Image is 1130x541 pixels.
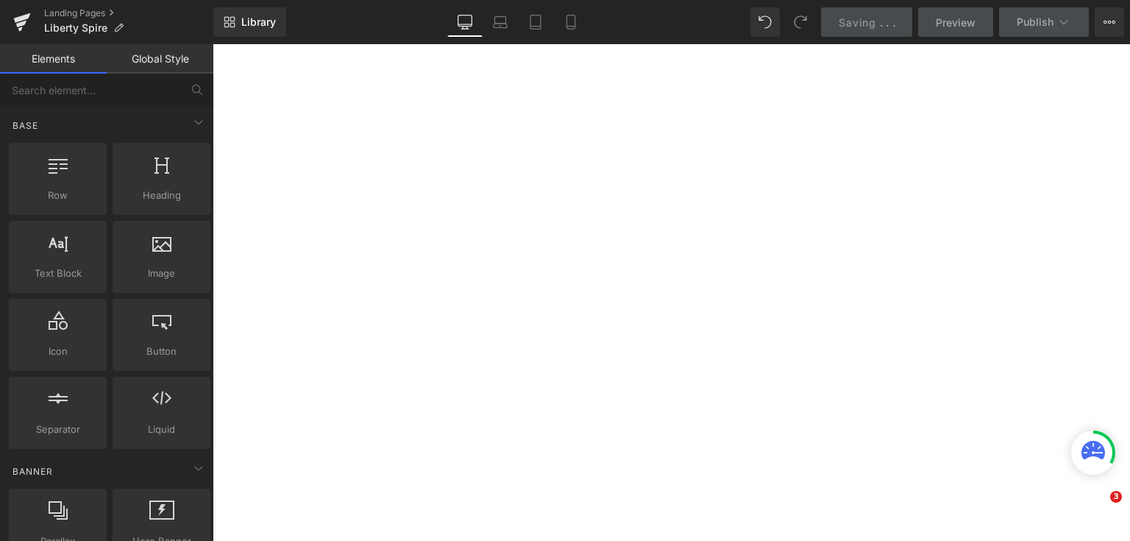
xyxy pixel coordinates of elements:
[1080,491,1115,526] iframe: Intercom live chat
[553,7,589,37] a: Mobile
[786,7,815,37] button: Redo
[13,422,102,437] span: Separator
[1017,16,1053,28] span: Publish
[1095,7,1124,37] button: More
[11,464,54,478] span: Banner
[750,7,780,37] button: Undo
[839,16,876,29] span: Saving
[518,7,553,37] a: Tablet
[44,22,107,34] span: Liberty Spire
[117,188,206,203] span: Heading
[117,266,206,281] span: Image
[13,266,102,281] span: Text Block
[44,7,213,19] a: Landing Pages
[11,119,40,132] span: Base
[117,344,206,359] span: Button
[213,7,286,37] a: New Library
[107,44,213,74] a: Global Style
[999,7,1089,37] button: Publish
[13,188,102,203] span: Row
[886,16,889,29] span: .
[936,15,976,30] span: Preview
[241,15,276,29] span: Library
[483,7,518,37] a: Laptop
[117,422,206,437] span: Liquid
[13,344,102,359] span: Icon
[918,7,993,37] a: Preview
[880,16,883,29] span: .
[447,7,483,37] a: Desktop
[1110,491,1122,503] span: 3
